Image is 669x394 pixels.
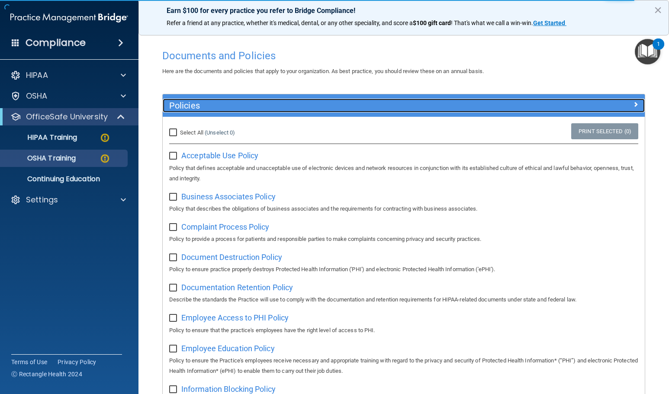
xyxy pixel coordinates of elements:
p: Settings [26,195,58,205]
p: Policy to ensure the Practice's employees receive necessary and appropriate training with regard ... [169,356,638,376]
p: Policy that describes the obligations of business associates and the requirements for contracting... [169,204,638,214]
div: 1 [657,44,660,55]
p: HIPAA Training [6,133,77,142]
span: Acceptable Use Policy [181,151,258,160]
span: Complaint Process Policy [181,222,269,231]
a: Get Started [533,19,566,26]
span: Business Associates Policy [181,192,276,201]
h5: Policies [169,101,518,110]
span: ! That's what we call a win-win. [451,19,533,26]
a: Policies [169,99,638,112]
img: warning-circle.0cc9ac19.png [100,132,110,143]
h4: Compliance [26,37,86,49]
strong: Get Started [533,19,565,26]
span: Employee Education Policy [181,344,275,353]
span: Information Blocking Policy [181,384,276,394]
a: Print Selected (0) [571,123,638,139]
a: OSHA [10,91,126,101]
p: Policy to ensure practice properly destroys Protected Health Information ('PHI') and electronic P... [169,264,638,275]
span: Document Destruction Policy [181,253,282,262]
strong: $100 gift card [413,19,451,26]
p: Describe the standards the Practice will use to comply with the documentation and retention requi... [169,295,638,305]
p: Policy to ensure that the practice's employees have the right level of access to PHI. [169,325,638,336]
p: HIPAA [26,70,48,80]
p: Earn $100 for every practice you refer to Bridge Compliance! [167,6,641,15]
span: Here are the documents and policies that apply to your organization. As best practice, you should... [162,68,484,74]
a: Settings [10,195,126,205]
input: Select All (Unselect 0) [169,129,179,136]
img: PMB logo [10,9,128,26]
span: Refer a friend at any practice, whether it's medical, dental, or any other speciality, and score a [167,19,413,26]
p: Policy that defines acceptable and unacceptable use of electronic devices and network resources i... [169,163,638,184]
a: OfficeSafe University [10,112,125,122]
p: OfficeSafe University [26,112,108,122]
p: OSHA Training [6,154,76,163]
a: (Unselect 0) [205,129,235,136]
a: Terms of Use [11,358,47,366]
span: Ⓒ Rectangle Health 2024 [11,370,82,378]
span: Documentation Retention Policy [181,283,293,292]
button: Open Resource Center, 1 new notification [635,39,660,64]
span: Employee Access to PHI Policy [181,313,289,322]
a: Privacy Policy [58,358,96,366]
img: warning-circle.0cc9ac19.png [100,153,110,164]
a: HIPAA [10,70,126,80]
button: Close [654,3,662,17]
span: Select All [180,129,203,136]
p: Continuing Education [6,175,124,183]
h4: Documents and Policies [162,50,645,61]
p: Policy to provide a process for patients and responsible parties to make complaints concerning pr... [169,234,638,244]
p: OSHA [26,91,48,101]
